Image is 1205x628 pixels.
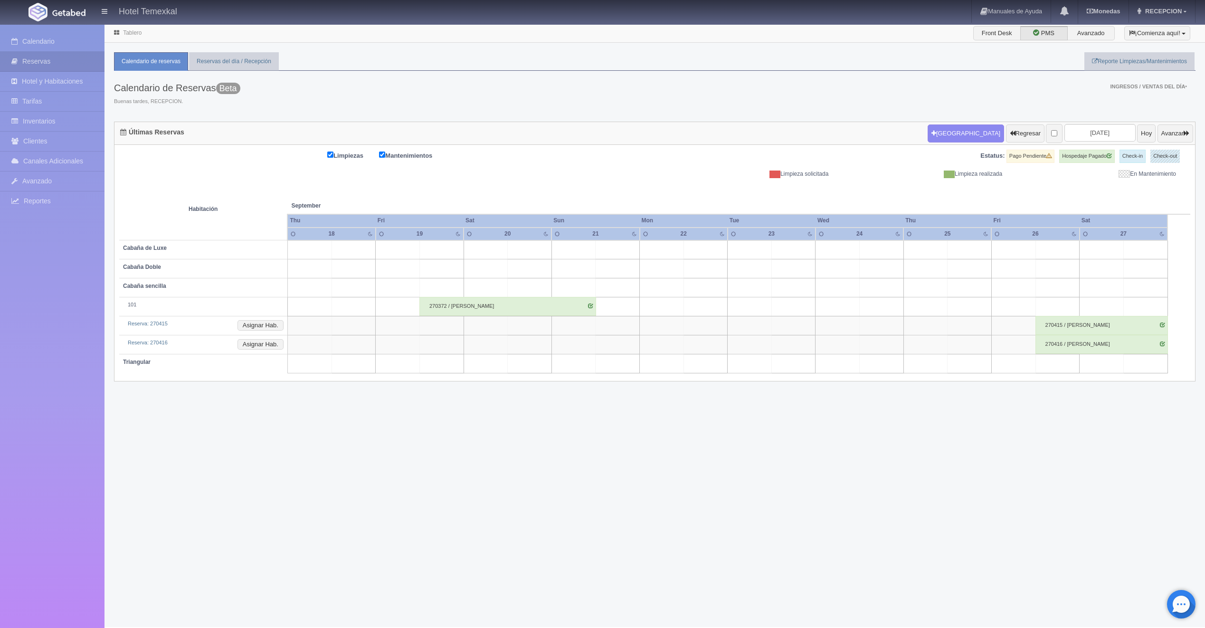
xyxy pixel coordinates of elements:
[1087,8,1120,15] b: Monedas
[980,152,1005,161] label: Estatus:
[934,230,961,238] div: 25
[494,230,522,238] div: 20
[1020,26,1068,40] label: PMS
[1124,26,1190,40] button: ¡Comienza aquí!
[1035,335,1168,354] div: 270416 / [PERSON_NAME]
[189,52,279,71] a: Reservas del día / Recepción
[376,214,464,227] th: Fri
[379,152,385,158] input: Mantenimientos
[1006,150,1054,163] label: Pago Pendiente
[123,283,166,289] b: Cabaña sencilla
[845,230,873,238] div: 24
[1150,150,1180,163] label: Check-out
[1035,316,1168,335] div: 270415 / [PERSON_NAME]
[928,124,1004,143] button: [GEOGRAPHIC_DATA]
[670,230,697,238] div: 22
[120,129,184,136] h4: Últimas Reservas
[758,230,785,238] div: 23
[816,214,903,227] th: Wed
[1137,124,1156,143] button: Hoy
[551,214,639,227] th: Sun
[327,152,333,158] input: Limpiezas
[662,170,836,178] div: Limpieza solicitada
[28,3,47,21] img: Getabed
[1022,230,1049,238] div: 26
[835,170,1009,178] div: Limpieza realizada
[1110,230,1137,238] div: 27
[973,26,1021,40] label: Front Desk
[318,230,345,238] div: 18
[123,359,151,365] b: Triangular
[728,214,816,227] th: Tue
[1009,170,1183,178] div: En Mantenimiento
[379,150,446,161] label: Mantenimientos
[123,29,142,36] a: Tablero
[52,9,85,16] img: Getabed
[1059,150,1115,163] label: Hospedaje Pagado
[114,83,240,93] h3: Calendario de Reservas
[1080,214,1167,227] th: Sat
[419,297,596,316] div: 270372 / [PERSON_NAME]
[1158,124,1193,143] button: Avanzar
[406,230,433,238] div: 19
[903,214,991,227] th: Thu
[1143,8,1182,15] span: RECEPCION
[128,321,168,326] a: Reserva: 270415
[1110,84,1187,89] span: Ingresos / Ventas del día
[1067,26,1115,40] label: Avanzado
[991,214,1079,227] th: Fri
[216,83,240,94] span: Beta
[1006,124,1044,143] button: Regresar
[464,214,551,227] th: Sat
[189,206,218,212] strong: Habitación
[237,320,284,331] button: Asignar Hab.
[327,150,378,161] label: Limpiezas
[114,98,240,105] span: Buenas tardes, RECEPCION.
[123,264,161,270] b: Cabaña Doble
[128,340,168,345] a: Reserva: 270416
[119,5,177,17] h4: Hotel Temexkal
[114,52,188,71] a: Calendario de reservas
[123,245,167,251] b: Cabaña de Luxe
[582,230,609,238] div: 21
[640,214,728,227] th: Mon
[237,339,284,350] button: Asignar Hab.
[1084,52,1195,71] a: Reporte Limpiezas/Mantenimientos
[1120,150,1146,163] label: Check-in
[291,202,460,210] span: September
[287,214,375,227] th: Thu
[123,301,284,309] div: 101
